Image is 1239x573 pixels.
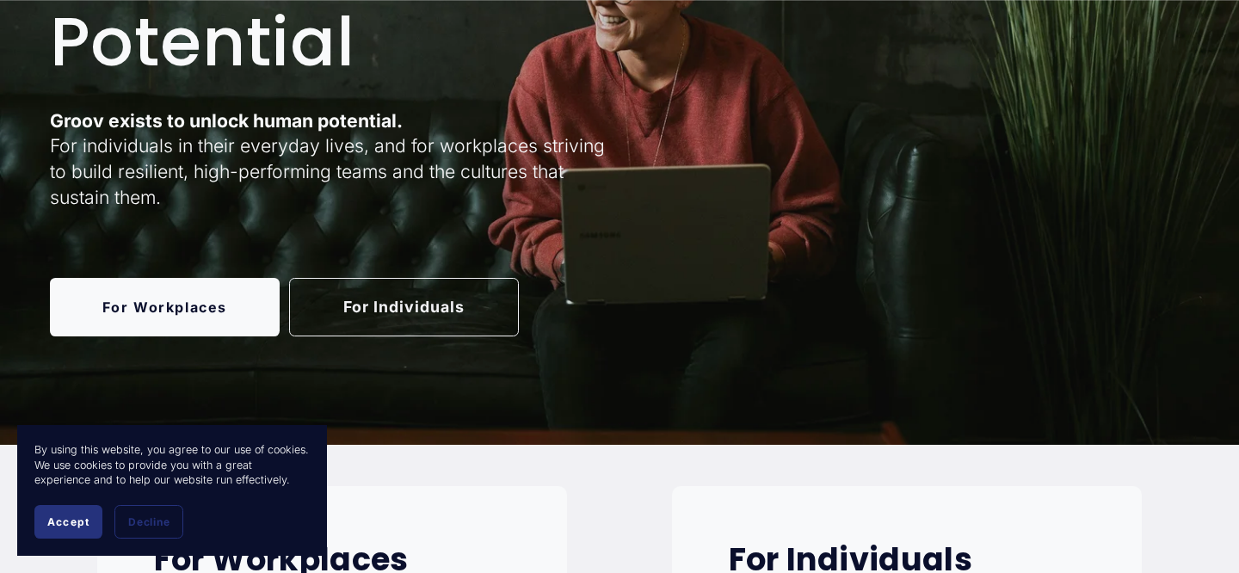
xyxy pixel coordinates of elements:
span: Accept [47,515,89,528]
button: Accept [34,505,102,539]
a: For Individuals [289,278,519,336]
strong: Groov exists to unlock human potential. [50,109,403,132]
a: For Workplaces [50,278,280,336]
span: Decline [128,515,170,528]
p: By using this website, you agree to our use of cookies. We use cookies to provide you with a grea... [34,442,310,488]
button: Decline [114,505,183,539]
p: For individuals in their everyday lives, and for workplaces striving to build resilient, high-per... [50,108,615,211]
section: Cookie banner [17,425,327,556]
